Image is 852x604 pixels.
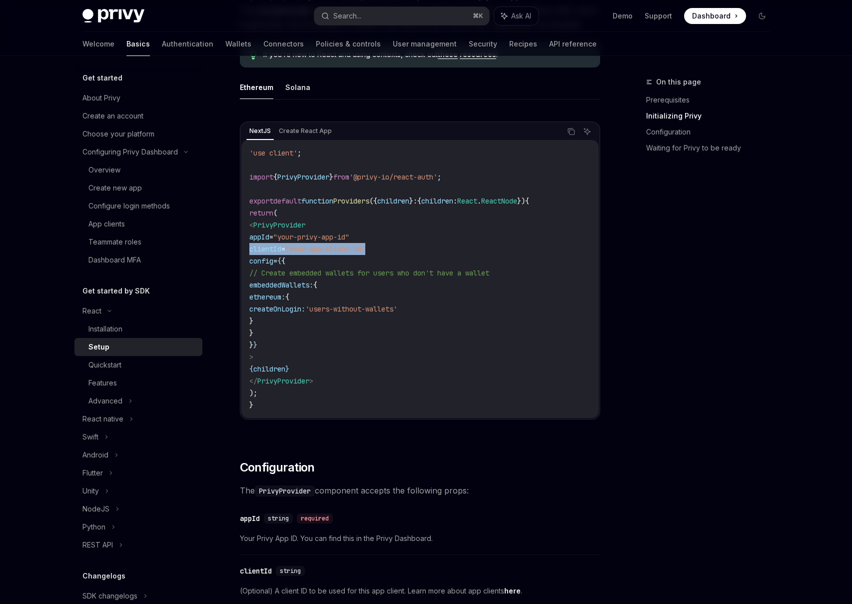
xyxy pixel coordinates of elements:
[88,182,142,194] div: Create new app
[253,340,257,349] span: }
[273,208,277,217] span: (
[684,8,746,24] a: Dashboard
[249,328,253,337] span: }
[82,146,178,158] div: Configuring Privy Dashboard
[329,172,333,181] span: }
[240,513,260,523] div: appId
[273,232,349,241] span: "your-privy-app-id"
[469,32,497,56] a: Security
[268,514,289,522] span: string
[82,128,154,140] div: Choose your platform
[88,359,121,371] div: Quickstart
[277,256,281,265] span: {
[82,521,105,533] div: Python
[82,539,113,551] div: REST API
[645,11,672,21] a: Support
[249,400,253,409] span: }
[74,356,202,374] a: Quickstart
[253,220,305,229] span: PrivyProvider
[249,232,269,241] span: appId
[481,196,517,205] span: ReactNode
[273,256,277,265] span: =
[477,196,481,205] span: .
[82,485,99,497] div: Unity
[240,585,600,597] span: (Optional) A client ID to be used for this app client. Learn more about app clients .
[333,196,369,205] span: Providers
[393,32,457,56] a: User management
[494,7,538,25] button: Ask AI
[646,140,778,156] a: Waiting for Privy to be ready
[82,503,109,515] div: NodeJS
[280,567,301,575] span: string
[316,32,381,56] a: Policies & controls
[511,11,531,21] span: Ask AI
[88,164,120,176] div: Overview
[82,32,114,56] a: Welcome
[581,125,594,138] button: Ask AI
[249,340,253,349] span: }
[297,148,301,157] span: ;
[646,92,778,108] a: Prerequisites
[82,449,108,461] div: Android
[249,148,297,157] span: 'use client'
[240,75,273,99] button: Ethereum
[249,244,281,253] span: clientId
[82,72,122,84] h5: Get started
[240,459,315,475] span: Configuration
[314,7,489,25] button: Search...⌘K
[88,395,122,407] div: Advanced
[82,570,125,582] h5: Changelogs
[285,75,310,99] button: Solana
[269,232,273,241] span: =
[257,376,309,385] span: PrivyProvider
[409,196,413,205] span: }
[453,196,457,205] span: :
[517,196,525,205] span: })
[82,110,143,122] div: Create an account
[281,244,285,253] span: =
[74,233,202,251] a: Teammate roles
[240,532,600,544] span: Your Privy App ID. You can find this in the Privy Dashboard.
[74,251,202,269] a: Dashboard MFA
[277,172,329,181] span: PrivyProvider
[692,11,731,21] span: Dashboard
[313,280,317,289] span: {
[74,107,202,125] a: Create an account
[74,320,202,338] a: Installation
[74,125,202,143] a: Choose your platform
[565,125,578,138] button: Copy the contents from the code block
[88,377,117,389] div: Features
[82,305,101,317] div: React
[249,208,273,217] span: return
[333,10,361,22] div: Search...
[82,590,137,602] div: SDK changelogs
[82,9,144,23] img: dark logo
[249,304,305,313] span: createOnLogin:
[421,196,453,205] span: children
[88,218,125,230] div: App clients
[646,108,778,124] a: Initializing Privy
[754,8,770,24] button: Toggle dark mode
[74,215,202,233] a: App clients
[285,292,289,301] span: {
[88,323,122,335] div: Installation
[74,179,202,197] a: Create new app
[417,196,421,205] span: {
[225,32,251,56] a: Wallets
[285,364,289,373] span: }
[549,32,597,56] a: API reference
[437,172,441,181] span: ;
[82,285,150,297] h5: Get started by SDK
[305,304,397,313] span: 'users-without-wallets'
[162,32,213,56] a: Authentication
[273,172,277,181] span: {
[369,196,377,205] span: ({
[126,32,150,56] a: Basics
[263,32,304,56] a: Connectors
[281,256,285,265] span: {
[246,125,274,137] div: NextJS
[646,124,778,140] a: Configuration
[88,341,109,353] div: Setup
[301,196,333,205] span: function
[249,316,253,325] span: }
